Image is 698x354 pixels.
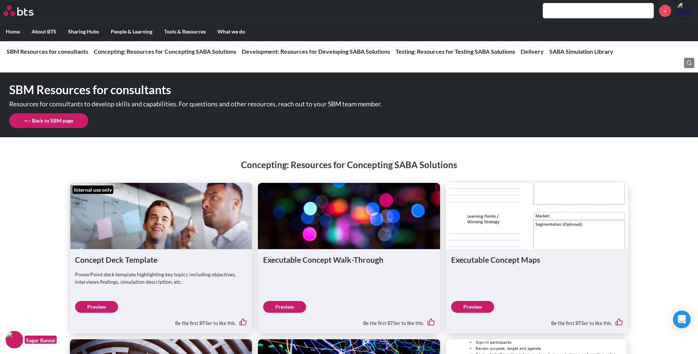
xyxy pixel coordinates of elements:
[9,113,88,128] a: <-- Back to SBM page
[9,101,390,107] p: Resources for consultants to develop skills and capabilities. For questions and other resources, ...
[9,82,485,98] h1: SBM Resources for consultants
[4,6,47,16] a: Go home
[75,254,247,265] h1: Concept Deck Template
[396,48,515,55] a: Testing: Resources for Testing SABA Solutions
[677,2,694,20] a: Profile
[75,301,118,313] a: Preview
[451,254,623,265] h1: Executable Concept Maps
[7,48,88,55] a: SBM Resources for consultants
[451,301,494,313] a: Preview
[659,5,671,17] a: +
[75,313,247,328] div: Be the first BTSer to like this.
[263,313,435,328] div: Be the first BTSer to like this.
[263,301,306,313] a: Preview
[521,48,544,55] a: Delivery
[263,254,435,265] h1: Executable Concept Walk-Through
[75,271,247,285] p: PowerPoint deck template highlighting key topics including objectives, interviews findings, simul...
[677,2,694,20] img: Adele Middel
[4,6,33,16] img: BTS Logo
[158,22,212,41] label: Tools & Resources
[25,336,57,344] figcaption: Sagar Bansal
[105,22,158,41] label: People & Learning
[212,22,251,41] label: What we do
[242,48,390,55] a: Development: Resources for Developing SABA Solutions
[72,185,113,194] div: Internal use only
[6,331,23,348] img: F
[451,313,623,328] div: Be the first BTSer to like this.
[549,48,613,55] a: SABA Simulation Library
[62,22,105,41] label: Sharing Hubs
[94,48,236,55] a: Concepting: Resources for Concepting SABA Solutions
[26,22,62,41] label: About BTS
[673,311,691,328] div: Open Intercom Messenger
